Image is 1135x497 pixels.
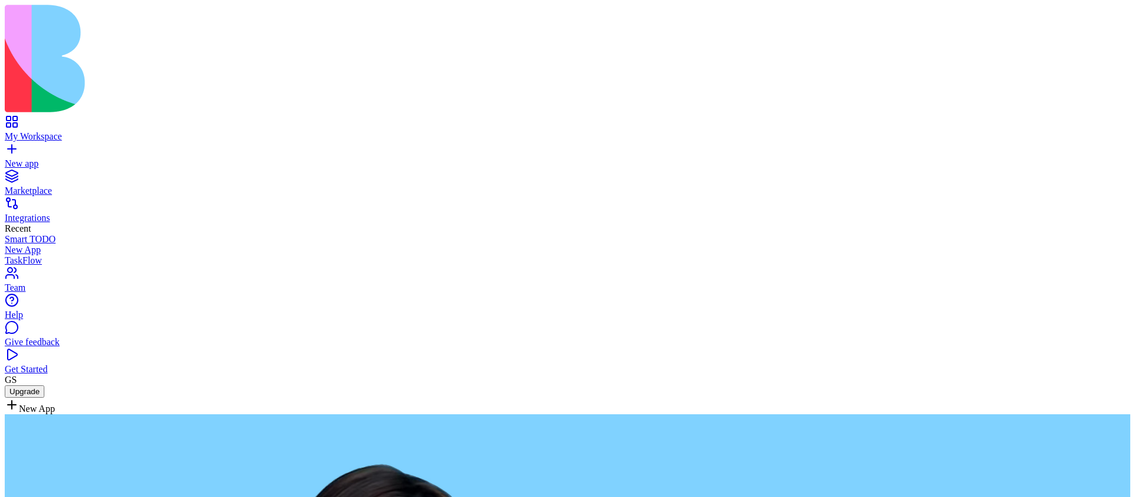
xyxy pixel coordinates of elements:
div: Marketplace [5,186,1130,196]
div: Team [5,282,1130,293]
div: New app [5,158,1130,169]
div: Give feedback [5,337,1130,347]
span: GS [5,375,17,385]
button: Upgrade [5,385,44,398]
a: Upgrade [5,386,44,396]
a: My Workspace [5,121,1130,142]
span: New App [19,404,55,414]
a: New App [5,245,1130,255]
a: Help [5,299,1130,320]
div: My Workspace [5,131,1130,142]
a: Integrations [5,202,1130,223]
span: Recent [5,223,31,233]
a: Marketplace [5,175,1130,196]
a: TaskFlow [5,255,1130,266]
a: Smart TODO [5,234,1130,245]
a: Give feedback [5,326,1130,347]
div: Help [5,310,1130,320]
a: New app [5,148,1130,169]
div: Integrations [5,213,1130,223]
a: Get Started [5,353,1130,375]
div: Get Started [5,364,1130,375]
img: logo [5,5,480,112]
a: Team [5,272,1130,293]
